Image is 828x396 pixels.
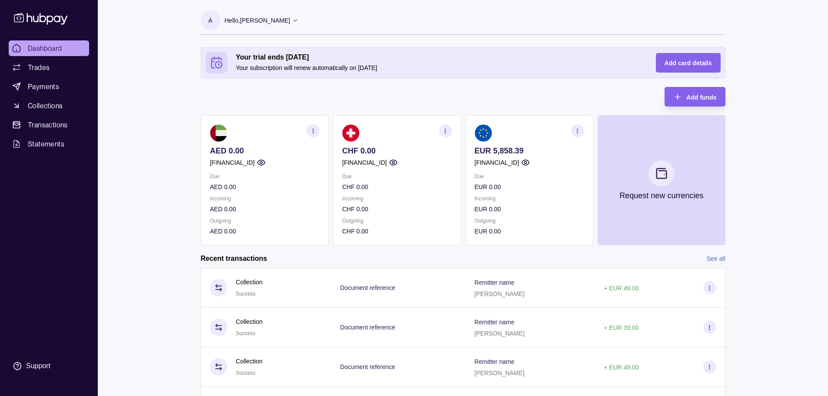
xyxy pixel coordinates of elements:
p: + EUR 39.00 [604,324,639,331]
p: CHF 0.00 [342,204,452,214]
p: Collection [236,277,263,287]
a: See all [707,254,725,263]
span: Add funds [686,94,716,101]
p: [PERSON_NAME] [475,330,525,337]
span: Collections [28,100,63,111]
p: Remitter name [475,358,515,365]
span: Success [236,291,256,297]
span: Success [236,370,256,376]
span: Add card details [665,60,712,67]
p: Collection [236,317,263,326]
span: Trades [28,62,50,73]
p: EUR 5,858.39 [474,146,584,156]
div: Support [26,361,50,371]
p: Document reference [340,284,396,291]
p: Due [474,172,584,181]
p: Incoming [342,194,452,203]
p: AED 0.00 [210,226,319,236]
p: Your subscription will renew automatically on [DATE] [236,63,638,73]
p: Document reference [340,324,396,331]
p: Hello, [PERSON_NAME] [225,16,290,25]
p: CHF 0.00 [342,182,452,192]
p: [FINANCIAL_ID] [474,158,519,167]
p: [FINANCIAL_ID] [342,158,387,167]
p: [PERSON_NAME] [475,369,525,376]
p: Incoming [210,194,319,203]
a: Support [9,357,89,375]
p: Document reference [340,363,396,370]
button: Add funds [665,87,725,106]
p: Remitter name [475,319,515,326]
a: Collections [9,98,89,113]
p: AED 0.00 [210,204,319,214]
span: Dashboard [28,43,62,53]
span: Success [236,330,256,336]
a: Payments [9,79,89,94]
p: + EUR 49.00 [604,285,639,292]
button: Add card details [656,53,721,73]
img: ch [342,124,359,142]
p: EUR 0.00 [474,182,584,192]
img: ae [210,124,227,142]
p: EUR 0.00 [474,226,584,236]
p: AED 0.00 [210,182,319,192]
span: Payments [28,81,59,92]
a: Trades [9,60,89,75]
p: Outgoing [210,216,319,226]
p: Request new currencies [619,191,703,200]
p: A [208,16,212,25]
p: CHF 0.00 [342,226,452,236]
p: Remitter name [475,279,515,286]
p: Incoming [474,194,584,203]
p: [PERSON_NAME] [475,290,525,297]
span: Transactions [28,120,68,130]
p: CHF 0.00 [342,146,452,156]
h2: Recent transactions [201,254,267,263]
span: Statements [28,139,64,149]
p: Outgoing [342,216,452,226]
p: Collection [236,356,263,366]
p: Outgoing [474,216,584,226]
p: EUR 0.00 [474,204,584,214]
p: + EUR 49.00 [604,364,639,371]
p: [FINANCIAL_ID] [210,158,255,167]
h2: Your trial ends [DATE] [236,53,638,62]
a: Statements [9,136,89,152]
p: AED 0.00 [210,146,319,156]
p: Due [210,172,319,181]
p: Due [342,172,452,181]
a: Transactions [9,117,89,133]
a: Dashboard [9,40,89,56]
img: eu [474,124,492,142]
button: Request new currencies [597,115,725,245]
